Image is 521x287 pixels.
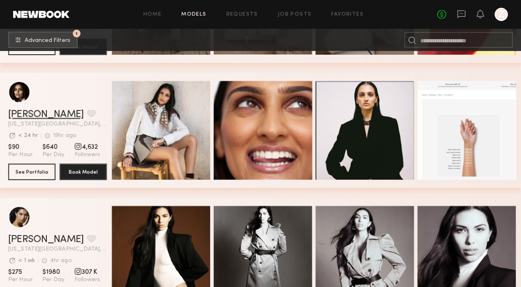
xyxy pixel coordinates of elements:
a: Models [181,12,206,17]
span: Followers [74,276,100,284]
div: 19hr ago [53,133,76,139]
div: < 1 wk [18,258,35,264]
a: Requests [226,12,258,17]
a: Job Posts [278,12,312,17]
span: Per Day [42,276,65,284]
button: See Portfolio [8,164,55,180]
span: Per Day [42,151,65,159]
span: Followers [74,151,100,159]
a: [PERSON_NAME] [8,110,84,120]
a: Home [143,12,162,17]
span: $1980 [42,268,65,276]
span: $275 [8,268,32,276]
a: Favorites [331,12,364,17]
div: 4hr ago [50,258,72,264]
span: 1 [76,32,78,35]
span: Per Hour [8,151,32,159]
span: [US_STATE][GEOGRAPHIC_DATA], [GEOGRAPHIC_DATA] [8,246,107,252]
span: 4,632 [74,143,100,151]
button: Book Model [60,164,107,180]
span: [US_STATE][GEOGRAPHIC_DATA], [GEOGRAPHIC_DATA] [8,121,107,127]
span: Advanced Filters [25,38,70,44]
span: 307 K [74,268,100,276]
span: Per Hour [8,276,32,284]
span: $90 [8,143,32,151]
a: [PERSON_NAME] [8,235,84,245]
span: $640 [42,143,65,151]
a: Z [495,8,508,21]
div: < 24 hr [18,133,38,139]
button: 1Advanced Filters [8,32,78,48]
